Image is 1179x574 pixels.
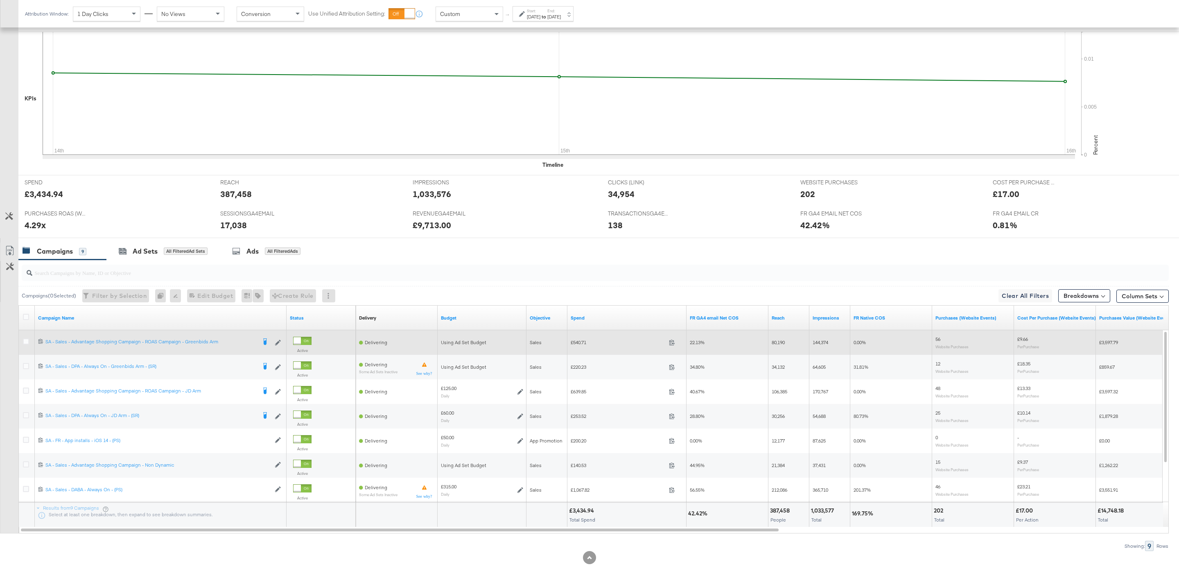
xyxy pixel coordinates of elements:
[1116,290,1169,303] button: Column Sets
[854,438,866,444] span: 0.00%
[811,517,822,523] span: Total
[772,315,806,321] a: The number of people your ad was served to.
[77,10,108,18] span: 1 Day Clicks
[441,364,523,370] div: Using Ad Set Budget
[365,438,387,444] span: Delivering
[1017,385,1030,391] span: £13.33
[569,517,595,523] span: Total Spend
[220,219,247,231] div: 17,038
[1017,410,1030,416] span: £10.14
[813,388,828,395] span: 170,767
[365,361,387,368] span: Delivering
[690,487,705,493] span: 56.55%
[1017,467,1039,472] sub: Per Purchase
[813,339,828,345] span: 144,374
[935,410,940,416] span: 25
[1145,541,1154,551] div: 9
[608,179,669,186] span: CLICKS (LINK)
[441,393,449,398] sub: Daily
[441,339,523,346] div: Using Ad Set Budget
[530,462,542,468] span: Sales
[854,462,866,468] span: 0.00%
[690,315,765,321] a: FR GA4 Net COS
[690,339,705,345] span: 22.13%
[998,289,1052,302] button: Clear All Filters
[25,210,86,218] span: PURCHASES ROAS (WEBSITE EVENTS)
[772,388,787,395] span: 106,385
[542,161,563,169] div: Timeline
[1099,438,1110,444] span: £0.00
[800,188,815,200] div: 202
[530,315,564,321] a: Your campaign's objective.
[1017,315,1096,321] a: The average cost for each purchase tracked by your Custom Audience pixel on your website after pe...
[608,210,669,218] span: TRANSACTIONSGA4EMAIL
[25,11,69,17] div: Attribution Window:
[993,179,1054,186] span: COST PER PURCHASE (WEBSITE EVENTS)
[772,438,785,444] span: 12,177
[547,14,561,20] div: [DATE]
[1017,459,1028,465] span: £9.37
[359,315,376,321] div: Delivery
[359,492,398,497] sub: Some Ad Sets Inactive
[45,363,256,370] div: SA - Sales - DPA - Always On - Greenbids Arm - (SR)
[79,248,86,255] div: 9
[293,495,312,501] label: Active
[690,462,705,468] span: 44.95%
[993,219,1017,231] div: 0.81%
[441,385,456,392] div: £125.00
[413,179,474,186] span: IMPRESSIONS
[813,315,847,321] a: The number of times your ad was served. On mobile apps an ad is counted as served the first time ...
[365,388,387,395] span: Delivering
[1016,517,1039,523] span: Per Action
[133,247,158,256] div: Ad Sets
[1098,507,1126,515] div: £14,748.18
[45,462,271,469] a: SA - Sales - Advantage Shopping Campaign - Non Dynamic
[935,442,969,447] sub: Website Purchases
[935,418,969,423] sub: Website Purchases
[45,388,256,394] div: SA - Sales - Advantage Shopping Campaign - ROAS Campaign - JD Arm
[308,10,385,18] label: Use Unified Attribution Setting:
[772,339,785,345] span: 80,190
[241,10,271,18] span: Conversion
[441,462,523,469] div: Using Ad Set Budget
[441,442,449,447] sub: Daily
[441,483,456,490] div: £315.00
[690,388,705,395] span: 40.67%
[800,210,862,218] span: FR GA4 EMAIL NET COS
[813,364,826,370] span: 64,605
[45,412,256,419] div: SA - Sales - DPA - Always On - JD Arm - (SR)
[440,10,460,18] span: Custom
[690,438,702,444] span: 0.00%
[1099,413,1118,419] span: £1,879.28
[571,315,683,321] a: The total amount spent to date.
[527,14,540,20] div: [DATE]
[365,413,387,419] span: Delivering
[45,486,271,493] a: SA - Sales - DABA - Always On - (PS)
[293,372,312,378] label: Active
[770,507,792,515] div: 387,458
[441,315,523,321] a: The maximum amount you're willing to spend on your ads, on average each day or over the lifetime ...
[1156,543,1169,549] div: Rows
[813,413,826,419] span: 54,688
[504,14,512,17] span: ↑
[1017,336,1028,342] span: £9.66
[540,14,547,20] strong: to
[441,434,454,441] div: £50.00
[530,339,542,345] span: Sales
[935,385,940,391] span: 48
[293,348,312,353] label: Active
[1058,289,1110,302] button: Breakdowns
[854,364,868,370] span: 31.81%
[1016,507,1035,515] div: £17.00
[935,344,969,349] sub: Website Purchases
[935,483,940,490] span: 46
[690,364,705,370] span: 34.80%
[813,487,828,493] span: 365,710
[1017,361,1030,367] span: £18.35
[1099,339,1118,345] span: £3,597.79
[571,388,666,395] span: £639.85
[571,462,666,468] span: £140.53
[293,397,312,402] label: Active
[365,484,387,490] span: Delivering
[1092,135,1099,155] text: Percent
